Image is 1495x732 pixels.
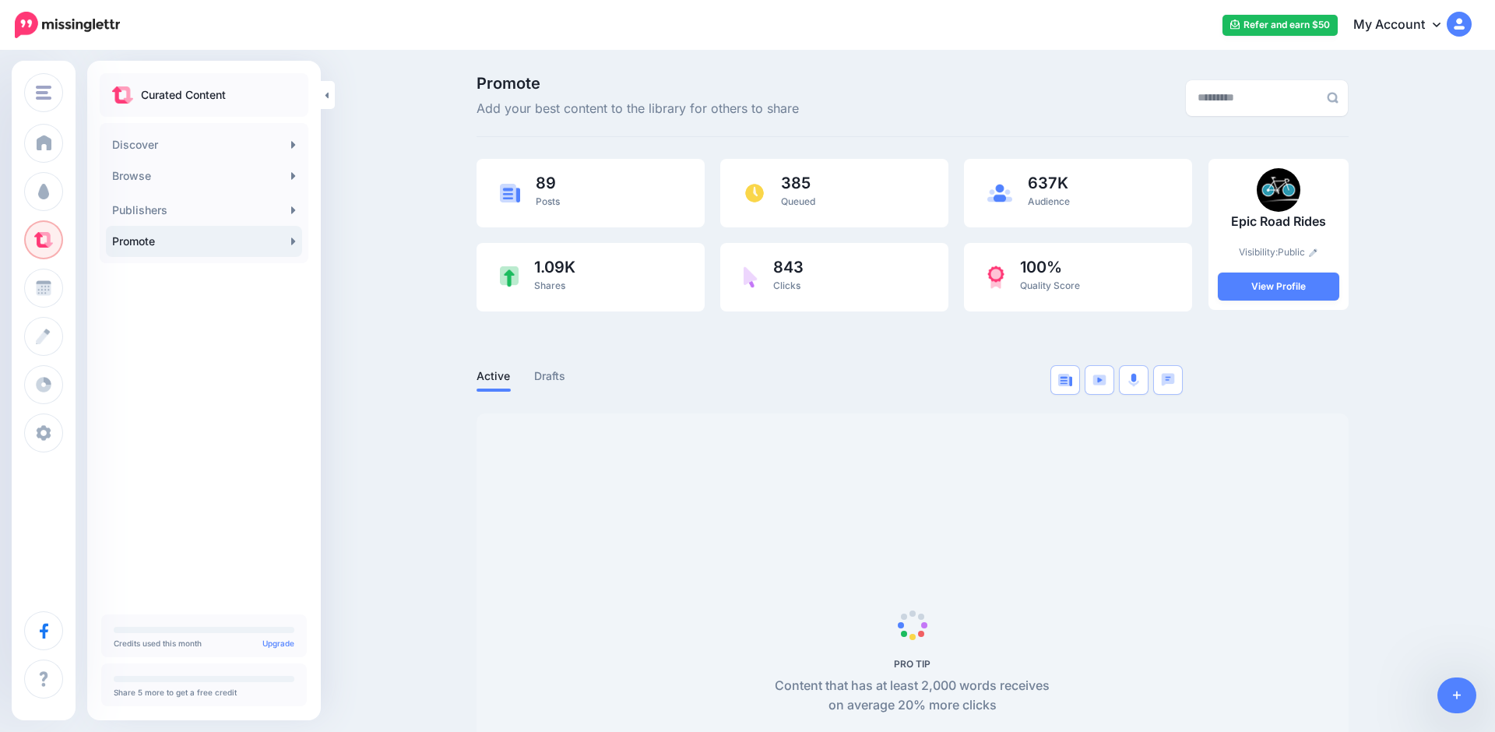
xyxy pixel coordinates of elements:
img: pointer-purple.png [744,266,758,288]
span: Posts [536,195,560,207]
img: 24232455_1656022774460514_806361043405941070_n-bsa87931_thumb.png [1257,168,1300,212]
span: Promote [477,76,799,91]
span: Shares [534,280,565,291]
img: clock.png [744,182,765,204]
img: menu.png [36,86,51,100]
img: search-grey-6.png [1327,92,1338,104]
img: Missinglettr [15,12,120,38]
span: Quality Score [1020,280,1080,291]
img: prize-red.png [987,266,1004,289]
img: share-green.png [500,266,519,287]
img: pencil.png [1309,248,1317,257]
p: Visibility: [1218,245,1339,260]
span: 843 [773,259,804,275]
span: 637K [1028,175,1070,191]
a: Active [477,367,511,385]
a: Publishers [106,195,302,226]
p: Curated Content [141,86,226,104]
p: Epic Road Rides [1218,212,1339,232]
a: My Account [1338,6,1472,44]
a: Refer and earn $50 [1222,15,1338,36]
img: curate.png [112,86,133,104]
a: Browse [106,160,302,192]
span: 89 [536,175,560,191]
span: Clicks [773,280,800,291]
a: View Profile [1218,273,1339,301]
img: article-blue.png [1058,374,1072,386]
a: Public [1278,246,1317,258]
span: 385 [781,175,815,191]
img: users-blue.png [987,184,1012,202]
span: Audience [1028,195,1070,207]
span: Queued [781,195,815,207]
a: Drafts [534,367,566,385]
span: 100% [1020,259,1080,275]
img: article-blue.png [500,184,520,202]
a: Discover [106,129,302,160]
span: Add your best content to the library for others to share [477,99,799,119]
img: chat-square-blue.png [1161,373,1175,386]
a: Promote [106,226,302,257]
span: 1.09K [534,259,575,275]
img: video-blue.png [1092,375,1106,385]
img: microphone.png [1128,373,1139,387]
h5: PRO TIP [766,658,1058,670]
p: Content that has at least 2,000 words receives on average 20% more clicks [766,676,1058,716]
